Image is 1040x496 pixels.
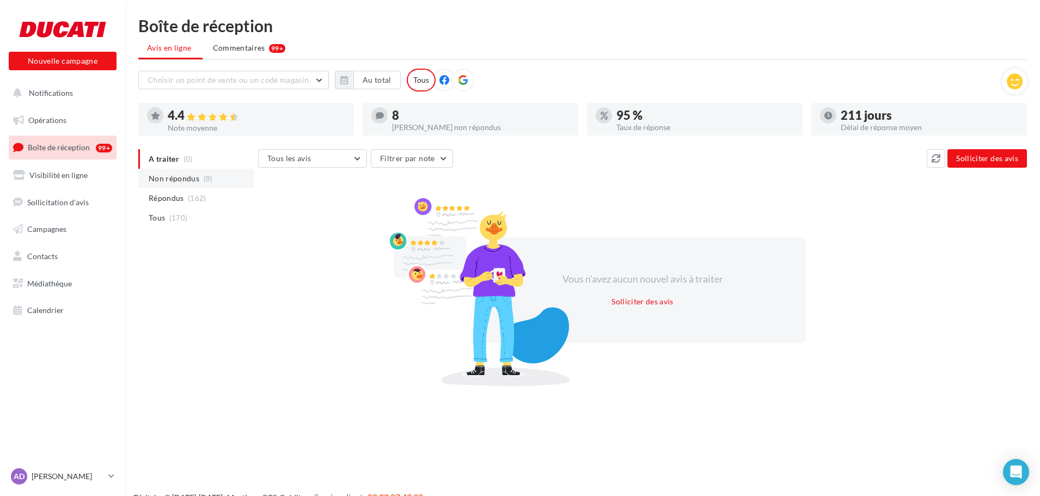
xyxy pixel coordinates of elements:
[27,224,66,234] span: Campagnes
[607,295,678,308] button: Solliciter des avis
[27,279,72,288] span: Médiathèque
[7,164,119,187] a: Visibilité en ligne
[7,82,114,105] button: Notifications
[27,305,64,315] span: Calendrier
[96,144,112,152] div: 99+
[213,42,265,53] span: Commentaires
[1003,459,1029,485] div: Open Intercom Messenger
[7,299,119,322] a: Calendrier
[616,109,794,121] div: 95 %
[168,124,345,132] div: Note moyenne
[28,143,90,152] span: Boîte de réception
[947,149,1027,168] button: Solliciter des avis
[149,193,184,204] span: Répondus
[616,124,794,131] div: Taux de réponse
[258,149,367,168] button: Tous les avis
[7,272,119,295] a: Médiathèque
[29,88,73,97] span: Notifications
[148,75,309,84] span: Choisir un point de vente ou un code magasin
[169,213,188,222] span: (170)
[14,471,25,482] span: AD
[32,471,104,482] p: [PERSON_NAME]
[7,191,119,214] a: Sollicitation d'avis
[269,44,285,53] div: 99+
[149,212,165,223] span: Tous
[407,69,436,91] div: Tous
[7,245,119,268] a: Contacts
[7,109,119,132] a: Opérations
[29,170,88,180] span: Visibilité en ligne
[335,71,401,89] button: Au total
[392,109,570,121] div: 8
[138,71,329,89] button: Choisir un point de vente ou un code magasin
[188,194,206,203] span: (162)
[371,149,453,168] button: Filtrer par note
[841,109,1018,121] div: 211 jours
[549,272,736,286] div: Vous n'avez aucun nouvel avis à traiter
[28,115,66,125] span: Opérations
[9,52,117,70] button: Nouvelle campagne
[204,174,213,183] span: (8)
[841,124,1018,131] div: Délai de réponse moyen
[9,466,117,487] a: AD [PERSON_NAME]
[27,197,89,206] span: Sollicitation d'avis
[392,124,570,131] div: [PERSON_NAME] non répondus
[7,136,119,159] a: Boîte de réception99+
[7,218,119,241] a: Campagnes
[149,173,199,184] span: Non répondus
[138,17,1027,34] div: Boîte de réception
[267,154,311,163] span: Tous les avis
[168,109,345,122] div: 4.4
[353,71,401,89] button: Au total
[27,252,58,261] span: Contacts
